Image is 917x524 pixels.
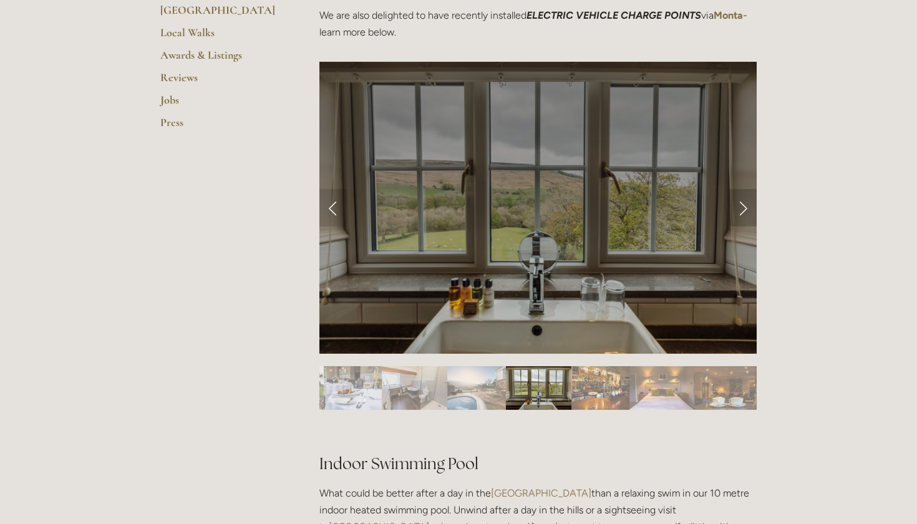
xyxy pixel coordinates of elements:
img: Slide 6 [324,366,382,410]
a: Monta [714,9,743,21]
img: Slide 9 [506,366,571,410]
a: Press [160,115,279,138]
a: Local Walks [160,26,279,48]
a: [GEOGRAPHIC_DATA] [491,487,591,499]
img: Slide 12 [695,366,760,410]
a: Previous Slide [319,189,347,226]
a: Jobs [160,93,279,115]
p: We are also delighted to have recently installed via - learn more below. [319,7,757,41]
h2: Indoor Swimming Pool [319,431,757,475]
em: ELECTRIC VEHICLE CHARGE POINTS [526,9,701,21]
img: Slide 8 [447,366,505,410]
a: Reviews [160,70,279,93]
a: Awards & Listings [160,48,279,70]
img: Slide 10 [571,366,629,410]
img: Slide 11 [629,366,695,410]
a: Next Slide [729,189,757,226]
img: Slide 7 [382,366,447,410]
a: [GEOGRAPHIC_DATA] [160,3,279,26]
